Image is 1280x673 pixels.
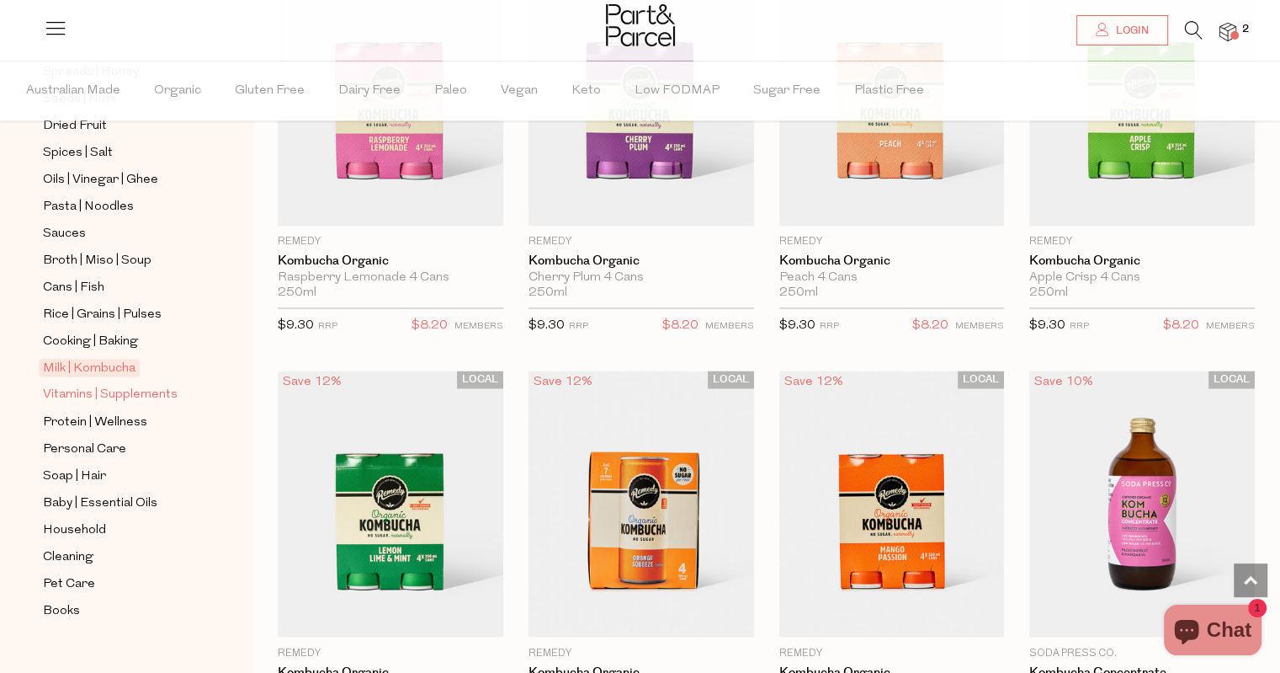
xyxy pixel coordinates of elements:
span: Australian Made [26,61,120,120]
span: LOCAL [708,371,754,388]
span: Milk | Kombucha [39,359,140,377]
p: Remedy [528,645,754,660]
span: Cans | Fish [43,278,104,298]
small: RRP [820,322,839,331]
span: $9.30 [278,319,314,332]
a: Cans | Fish [43,277,196,298]
a: Broth | Miso | Soup [43,250,196,271]
small: MEMBERS [454,322,503,331]
span: Dairy Free [338,61,401,120]
a: Baby | Essential Oils [43,492,196,513]
span: Organic [154,61,201,120]
span: 250ml [278,286,316,301]
span: Pasta | Noodles [43,197,134,217]
span: Broth | Miso | Soup [43,251,151,271]
div: Cherry Plum 4 Cans [528,270,754,286]
a: Soap | Hair [43,465,196,486]
img: Kombucha Organic [528,371,754,637]
div: Save 10% [1029,371,1098,393]
img: Part&Parcel [606,4,675,46]
a: Vitamins | Supplements [43,384,196,405]
span: Cleaning [43,547,93,567]
small: RRP [318,322,337,331]
span: LOCAL [457,371,503,388]
p: Remedy [779,645,1005,660]
span: Pet Care [43,574,95,594]
small: MEMBERS [705,322,754,331]
span: $8.20 [1163,315,1199,337]
img: Kombucha Concentrate [1029,371,1255,637]
a: Login [1076,15,1168,45]
span: Login [1112,24,1149,38]
a: Pet Care [43,573,196,594]
a: Pasta | Noodles [43,196,196,217]
span: $8.20 [662,315,698,337]
span: Baby | Essential Oils [43,493,157,513]
p: Remedy [1029,234,1255,249]
span: Paleo [434,61,467,120]
a: Kombucha Organic [1029,254,1255,269]
span: Keto [571,61,601,120]
a: Cooking | Baking [43,331,196,352]
div: Save 12% [278,371,347,393]
div: Peach 4 Cans [779,270,1005,286]
span: Sauces [43,224,86,244]
p: Remedy [278,234,503,249]
div: Save 12% [779,371,848,393]
span: $9.30 [779,319,815,332]
span: 250ml [1029,286,1068,301]
a: Dried Fruit [43,115,196,136]
a: Kombucha Organic [779,254,1005,269]
div: Save 12% [528,371,598,393]
a: Protein | Wellness [43,411,196,432]
img: Kombucha Organic [278,371,503,637]
span: $8.20 [912,315,948,337]
a: Books [43,600,196,621]
span: Spices | Salt [43,143,113,163]
small: MEMBERS [1206,322,1255,331]
p: Remedy [278,645,503,660]
span: Personal Care [43,439,126,459]
span: Cooking | Baking [43,332,138,352]
span: $9.30 [528,319,565,332]
small: RRP [569,322,588,331]
span: Gluten Free [235,61,305,120]
span: $8.20 [412,315,448,337]
span: Rice | Grains | Pulses [43,305,162,325]
small: MEMBERS [955,322,1004,331]
span: Plastic Free [854,61,924,120]
p: Remedy [779,234,1005,249]
a: Kombucha Organic [528,254,754,269]
span: Oils | Vinegar | Ghee [43,170,158,190]
span: 250ml [779,286,818,301]
a: Spices | Salt [43,142,196,163]
a: 2 [1219,23,1236,40]
span: $9.30 [1029,319,1065,332]
small: RRP [1070,322,1089,331]
span: Low FODMAP [635,61,720,120]
p: Soda Press Co. [1029,645,1255,660]
span: 250ml [528,286,567,301]
a: Kombucha Organic [278,254,503,269]
a: Personal Care [43,438,196,459]
img: Kombucha Organic [779,371,1005,637]
a: Milk | Kombucha [43,358,196,378]
span: Books [43,601,80,621]
div: Apple Crisp 4 Cans [1029,270,1255,286]
a: Rice | Grains | Pulses [43,304,196,325]
span: LOCAL [958,371,1004,388]
span: Vitamins | Supplements [43,385,178,405]
span: 2 [1238,22,1253,37]
p: Remedy [528,234,754,249]
span: Household [43,520,106,540]
span: Dried Fruit [43,116,107,136]
a: Cleaning [43,546,196,567]
div: Raspberry Lemonade 4 Cans [278,270,503,286]
a: Oils | Vinegar | Ghee [43,169,196,190]
span: Soap | Hair [43,466,106,486]
a: Household [43,519,196,540]
span: Sugar Free [753,61,821,120]
span: Vegan [501,61,538,120]
span: LOCAL [1208,371,1255,388]
a: Sauces [43,223,196,244]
